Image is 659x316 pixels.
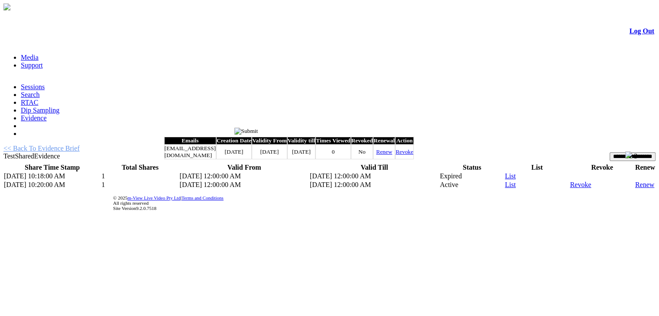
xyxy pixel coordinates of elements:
td: [EMAIL_ADDRESS][DOMAIN_NAME] [164,145,216,159]
td: [DATE] [287,145,316,159]
span: List of Shared Evidence Brief [162,128,234,135]
th: Validity From [252,137,287,145]
td: [DATE] [252,145,287,159]
th: Times Viewed [315,137,351,145]
th: Creation Date [216,137,252,145]
a: Renew [376,148,392,155]
th: Emails [164,137,216,145]
td: 0 [315,145,351,159]
a: Revoke [396,148,413,155]
td: No [351,145,373,159]
th: Renewal [373,137,395,145]
td: [DATE] [216,145,252,159]
th: Validity till [287,137,316,145]
input: Submit [234,128,258,135]
th: Action [395,137,414,145]
th: Revoked [351,137,373,145]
